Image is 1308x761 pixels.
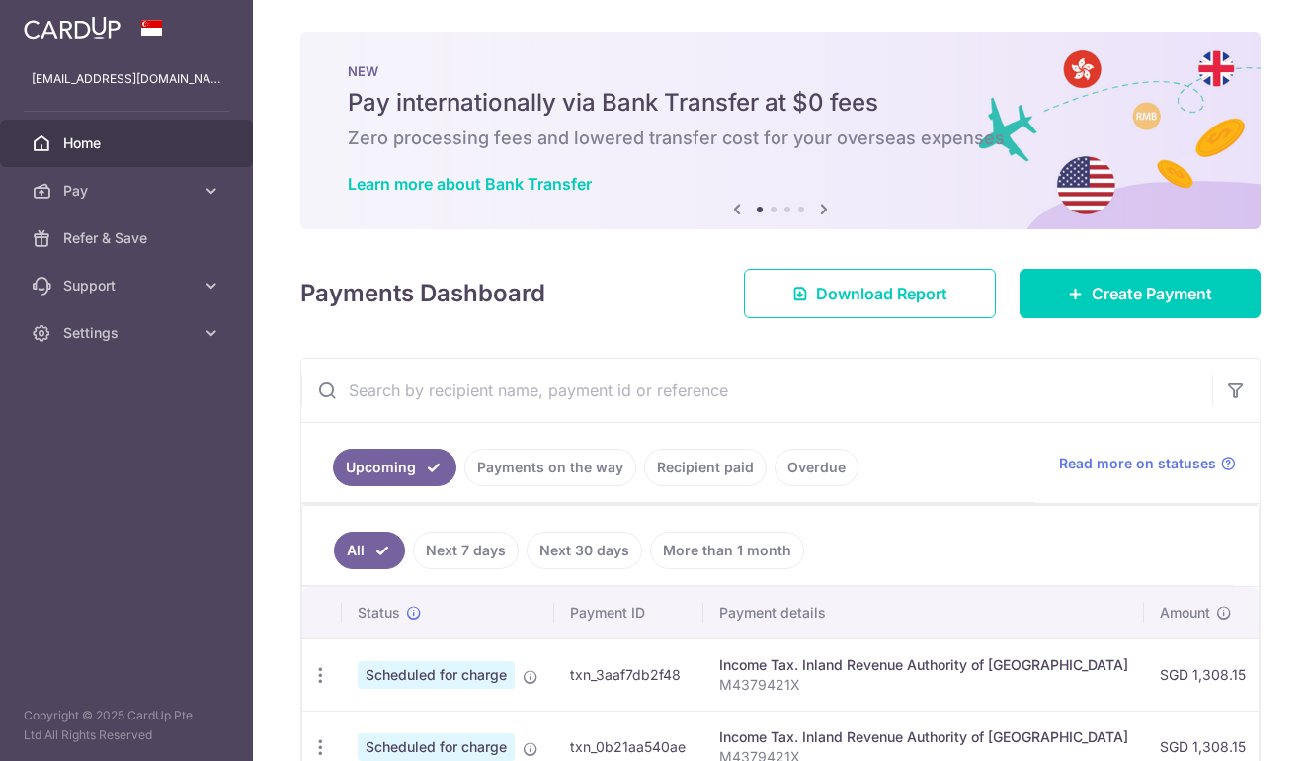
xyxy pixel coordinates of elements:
[1144,638,1262,711] td: SGD 1,308.15
[63,228,194,248] span: Refer & Save
[554,587,703,638] th: Payment ID
[301,359,1212,422] input: Search by recipient name, payment id or reference
[775,449,858,486] a: Overdue
[816,282,947,305] span: Download Report
[1020,269,1261,318] a: Create Payment
[333,449,456,486] a: Upcoming
[644,449,767,486] a: Recipient paid
[1059,454,1216,473] span: Read more on statuses
[358,661,515,689] span: Scheduled for charge
[413,532,519,569] a: Next 7 days
[527,532,642,569] a: Next 30 days
[63,181,194,201] span: Pay
[554,638,703,711] td: txn_3aaf7db2f48
[650,532,804,569] a: More than 1 month
[300,32,1261,229] img: Bank transfer banner
[719,655,1128,675] div: Income Tax. Inland Revenue Authority of [GEOGRAPHIC_DATA]
[1092,282,1212,305] span: Create Payment
[703,587,1144,638] th: Payment details
[464,449,636,486] a: Payments on the way
[24,16,121,40] img: CardUp
[348,174,592,194] a: Learn more about Bank Transfer
[1059,454,1236,473] a: Read more on statuses
[348,87,1213,119] h5: Pay internationally via Bank Transfer at $0 fees
[358,733,515,761] span: Scheduled for charge
[1160,603,1210,623] span: Amount
[32,69,221,89] p: [EMAIL_ADDRESS][DOMAIN_NAME]
[300,276,545,311] h4: Payments Dashboard
[334,532,405,569] a: All
[63,133,194,153] span: Home
[348,63,1213,79] p: NEW
[63,276,194,296] span: Support
[348,127,1213,150] h6: Zero processing fees and lowered transfer cost for your overseas expenses
[63,323,194,343] span: Settings
[744,269,996,318] a: Download Report
[719,727,1128,747] div: Income Tax. Inland Revenue Authority of [GEOGRAPHIC_DATA]
[719,675,1128,695] p: M4379421X
[358,603,400,623] span: Status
